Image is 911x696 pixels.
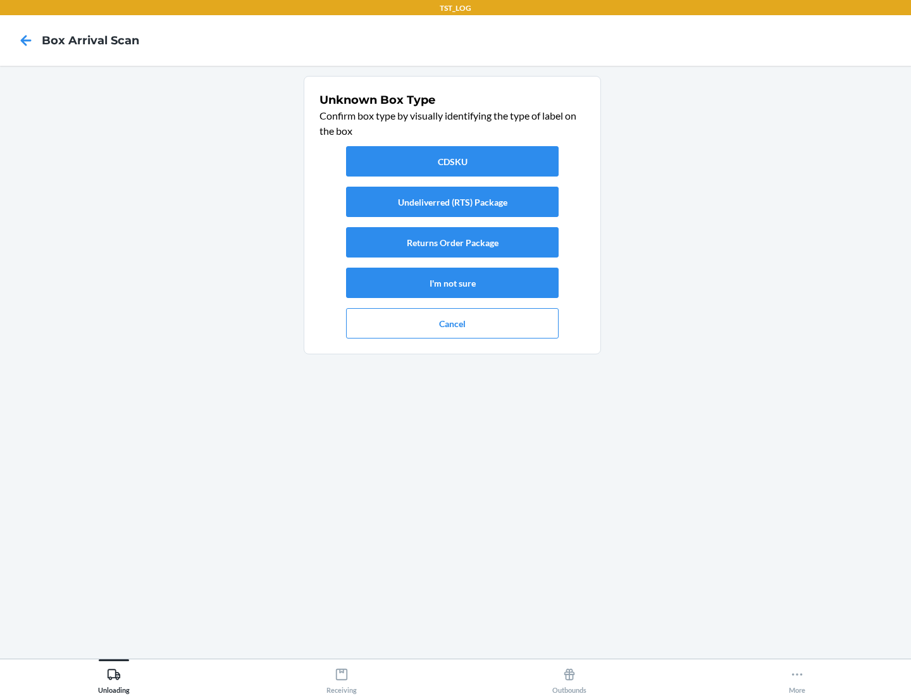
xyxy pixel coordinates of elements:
[319,92,585,108] h1: Unknown Box Type
[440,3,471,14] p: TST_LOG
[346,227,559,258] button: Returns Order Package
[42,32,139,49] h4: Box Arrival Scan
[346,187,559,217] button: Undeliverred (RTS) Package
[98,662,130,694] div: Unloading
[346,268,559,298] button: I'm not sure
[228,659,455,694] button: Receiving
[319,108,585,139] p: Confirm box type by visually identifying the type of label on the box
[683,659,911,694] button: More
[346,146,559,177] button: CDSKU
[346,308,559,339] button: Cancel
[789,662,805,694] div: More
[455,659,683,694] button: Outbounds
[552,662,586,694] div: Outbounds
[326,662,357,694] div: Receiving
